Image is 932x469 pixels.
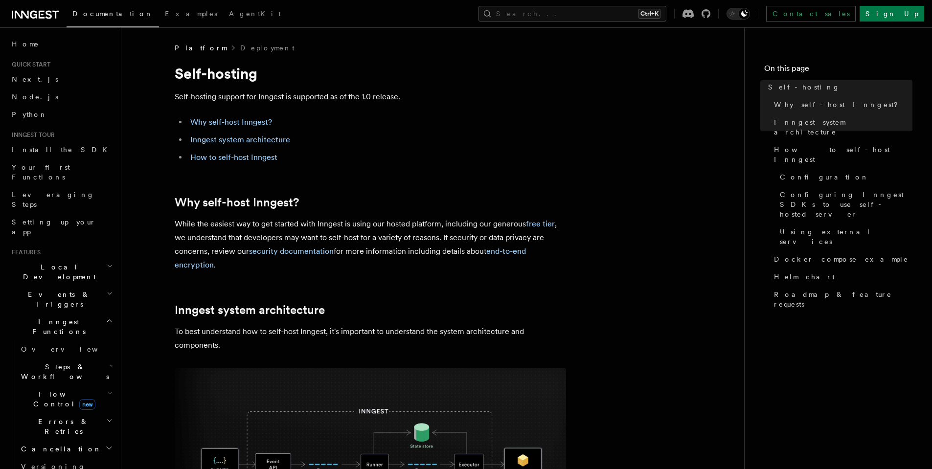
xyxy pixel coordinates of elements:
[8,286,115,313] button: Events & Triggers
[165,10,217,18] span: Examples
[776,168,912,186] a: Configuration
[175,303,325,317] a: Inngest system architecture
[764,78,912,96] a: Self-hosting
[526,219,555,228] a: free tier
[12,146,113,154] span: Install the SDK
[175,43,227,53] span: Platform
[12,191,94,208] span: Leveraging Steps
[638,9,660,19] kbd: Ctrl+K
[8,141,115,158] a: Install the SDK
[8,158,115,186] a: Your first Functions
[8,131,55,139] span: Inngest tour
[774,272,835,282] span: Helm chart
[768,82,840,92] span: Self-hosting
[764,63,912,78] h4: On this page
[776,186,912,223] a: Configuring Inngest SDKs to use self-hosted server
[8,61,50,68] span: Quick start
[17,358,115,385] button: Steps & Workflows
[776,223,912,250] a: Using external services
[8,248,41,256] span: Features
[478,6,666,22] button: Search...Ctrl+K
[770,268,912,286] a: Helm chart
[8,70,115,88] a: Next.js
[17,413,115,440] button: Errors & Retries
[190,153,277,162] a: How to self-host Inngest
[17,440,115,458] button: Cancellation
[8,35,115,53] a: Home
[766,6,856,22] a: Contact sales
[17,385,115,413] button: Flow Controlnew
[12,218,96,236] span: Setting up your app
[8,290,107,309] span: Events & Triggers
[175,65,566,82] h1: Self-hosting
[17,444,102,454] span: Cancellation
[8,262,107,282] span: Local Development
[770,141,912,168] a: How to self-host Inngest
[17,417,106,436] span: Errors & Retries
[67,3,159,27] a: Documentation
[223,3,287,26] a: AgentKit
[770,250,912,268] a: Docker compose example
[770,96,912,113] a: Why self-host Inngest?
[12,93,58,101] span: Node.js
[8,258,115,286] button: Local Development
[774,145,912,164] span: How to self-host Inngest
[175,217,566,272] p: While the easiest way to get started with Inngest is using our hosted platform, including our gen...
[8,88,115,106] a: Node.js
[780,190,912,219] span: Configuring Inngest SDKs to use self-hosted server
[774,100,905,110] span: Why self-host Inngest?
[8,186,115,213] a: Leveraging Steps
[175,196,299,209] a: Why self-host Inngest?
[17,362,109,381] span: Steps & Workflows
[770,113,912,141] a: Inngest system architecture
[8,313,115,340] button: Inngest Functions
[249,246,334,256] a: security documentation
[774,117,912,137] span: Inngest system architecture
[190,117,272,127] a: Why self-host Inngest?
[727,8,750,20] button: Toggle dark mode
[17,389,108,409] span: Flow Control
[72,10,153,18] span: Documentation
[190,135,290,144] a: Inngest system architecture
[21,345,122,353] span: Overview
[12,163,70,181] span: Your first Functions
[12,39,39,49] span: Home
[159,3,223,26] a: Examples
[774,290,912,309] span: Roadmap & feature requests
[770,286,912,313] a: Roadmap & feature requests
[780,227,912,246] span: Using external services
[774,254,909,264] span: Docker compose example
[780,172,869,182] span: Configuration
[860,6,924,22] a: Sign Up
[79,399,95,410] span: new
[12,111,47,118] span: Python
[175,325,566,352] p: To best understand how to self-host Inngest, it's important to understand the system architecture...
[17,340,115,358] a: Overview
[8,106,115,123] a: Python
[8,317,106,336] span: Inngest Functions
[8,213,115,241] a: Setting up your app
[12,75,58,83] span: Next.js
[240,43,295,53] a: Deployment
[229,10,281,18] span: AgentKit
[175,90,566,104] p: Self-hosting support for Inngest is supported as of the 1.0 release.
